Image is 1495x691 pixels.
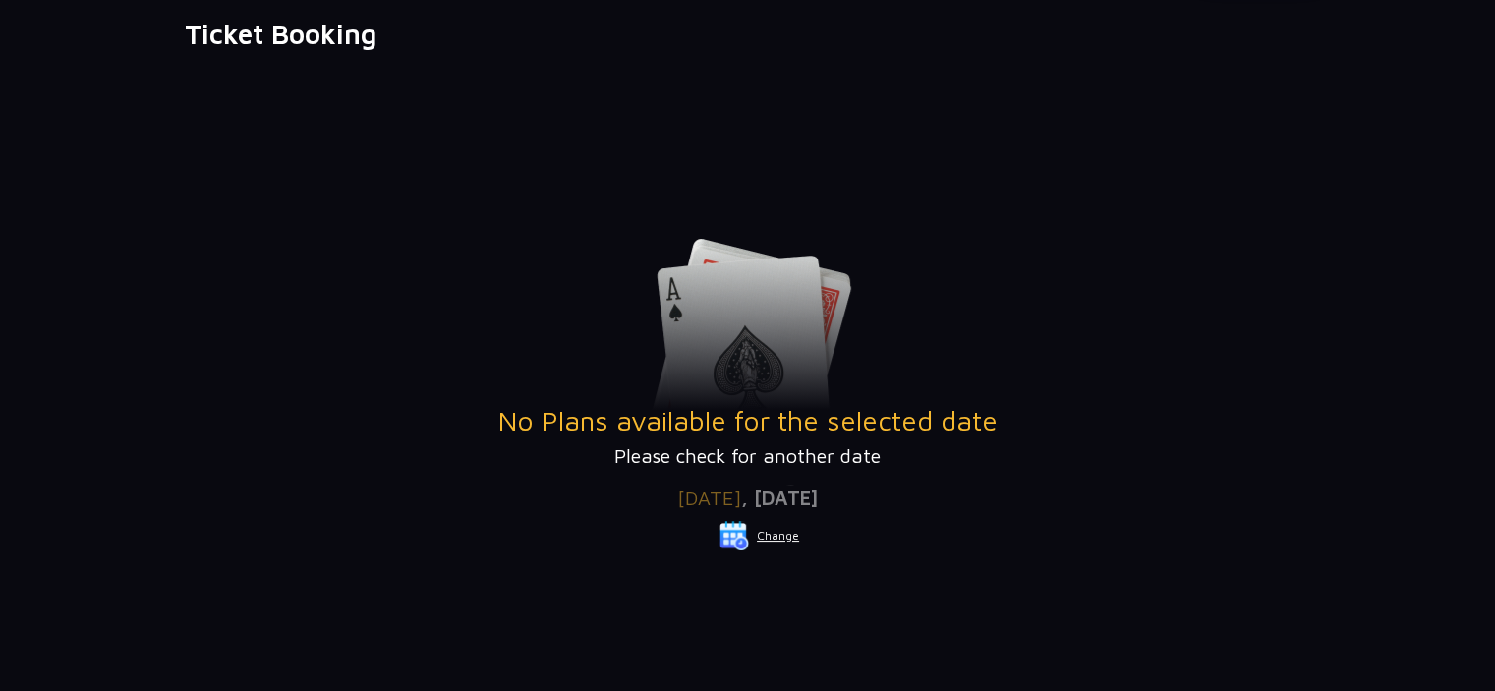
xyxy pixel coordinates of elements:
[719,520,800,551] button: Change
[185,18,1311,51] h1: Ticket Booking
[677,487,741,509] span: [DATE]
[185,441,1311,471] p: Please check for another date
[741,487,818,509] span: , [DATE]
[185,404,1311,437] h3: No Plans available for the selected date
